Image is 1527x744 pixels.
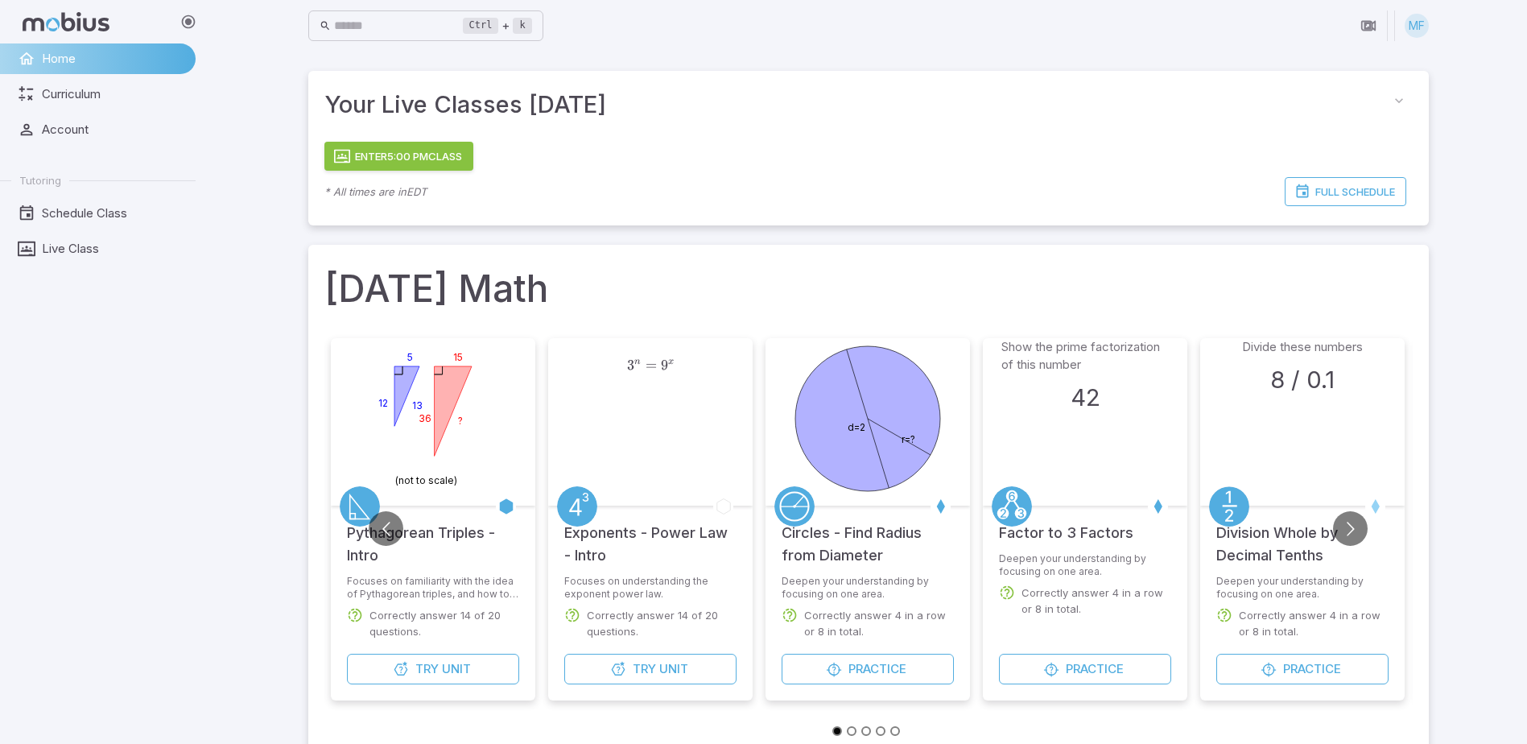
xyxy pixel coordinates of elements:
[667,356,673,366] span: x
[1239,607,1389,639] p: Correctly answer 4 in a row or 8 in total.
[876,726,885,736] button: Go to slide 4
[1070,380,1100,415] h3: 42
[1283,660,1341,678] span: Practice
[324,142,473,171] button: Enter5:00 PMClass
[324,87,1385,122] span: Your Live Classes [DATE]
[369,607,519,639] p: Correctly answer 14 of 20 questions.
[1216,575,1389,601] p: Deepen your understanding by focusing on one area.
[513,18,531,34] kbd: k
[1216,522,1389,567] h5: Division Whole by Decimal Tenths
[564,654,737,684] button: TryUnit
[42,121,184,138] span: Account
[564,522,737,567] h5: Exponents - Power Law - Intro
[407,351,412,363] text: 5
[1066,660,1124,678] span: Practice
[774,486,815,527] a: Circles
[861,726,871,736] button: Go to slide 3
[1001,338,1169,374] p: Show the prime factorization of this number
[42,85,184,103] span: Curriculum
[42,50,184,68] span: Home
[557,486,597,527] a: Exponents
[418,412,431,424] text: 36
[324,184,427,200] p: * All times are in EDT
[632,660,655,678] span: Try
[782,522,954,567] h5: Circles - Find Radius from Diameter
[847,726,856,736] button: Go to slide 2
[42,240,184,258] span: Live Class
[1209,486,1249,527] a: Fractions/Decimals
[324,261,1413,316] h1: [DATE] Math
[394,474,456,486] text: (not to scale)
[782,575,954,601] p: Deepen your understanding by focusing on one area.
[564,575,737,601] p: Focuses on understanding the exponent power law.
[1216,654,1389,684] button: Practice
[1405,14,1429,38] div: MF
[347,522,519,567] h5: Pythagorean Triples - Intro
[347,575,519,601] p: Focuses on familiarity with the idea of Pythagorean triples, and how to recognize them and use th...
[999,522,1133,544] h5: Factor to 3 Factors
[890,726,900,736] button: Go to slide 5
[1385,87,1413,114] button: collapse
[902,433,915,445] text: r=?
[992,486,1032,527] a: Factors/Primes
[1270,362,1335,398] h3: 8 / 0.1
[347,654,519,684] button: TryUnit
[1285,177,1406,206] a: Full Schedule
[848,660,906,678] span: Practice
[847,421,865,433] text: d=2
[633,356,640,366] span: n
[1333,511,1368,546] button: Go to next slide
[452,351,462,363] text: 15
[587,607,737,639] p: Correctly answer 14 of 20 questions.
[457,415,462,427] text: ?
[782,654,954,684] button: Practice
[645,357,656,374] span: =
[832,726,842,736] button: Go to slide 1
[999,552,1171,578] p: Deepen your understanding by focusing on one area.
[626,357,633,374] span: 3
[340,486,380,527] a: Pythagoras
[1353,10,1384,41] button: Join in Zoom Client
[42,205,184,222] span: Schedule Class
[415,660,438,678] span: Try
[660,357,667,374] span: 9
[463,16,532,35] div: +
[378,397,388,409] text: 12
[411,399,422,411] text: 13
[463,18,499,34] kbd: Ctrl
[1021,585,1171,617] p: Correctly answer 4 in a row or 8 in total.
[1242,338,1363,356] p: Divide these numbers
[441,660,470,678] span: Unit
[19,173,61,188] span: Tutoring
[658,660,687,678] span: Unit
[999,654,1171,684] button: Practice
[369,511,403,546] button: Go to previous slide
[804,607,954,639] p: Correctly answer 4 in a row or 8 in total.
